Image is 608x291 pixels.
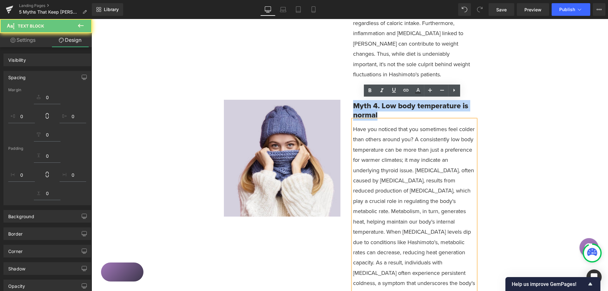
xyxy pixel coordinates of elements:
[19,9,80,15] span: 5 Myths That Keep [PERSON_NAME] Patients From Feeling Better
[306,3,321,16] a: Mobile
[8,280,25,289] div: Opacity
[275,3,291,16] a: Laptop
[8,210,34,219] div: Background
[262,105,384,290] p: Have you noticed that you sometimes feel colder than others around you? A consistently low body t...
[260,3,275,16] a: Desktop
[8,228,22,237] div: Border
[593,3,605,16] button: More
[60,168,86,182] input: 0
[8,263,25,271] div: Shadow
[262,82,384,101] h1: Myth 4. Low body temperature is normal
[8,245,22,254] div: Corner
[47,33,93,47] a: Design
[19,3,92,8] a: Landing Pages
[8,88,86,92] div: Margin
[458,3,471,16] button: Undo
[92,3,123,16] a: New Library
[586,269,602,285] div: Open Intercom Messenger
[559,7,575,12] span: Publish
[9,244,52,263] button: Rewards
[104,7,119,12] span: Library
[34,187,60,200] input: 0
[517,3,549,16] a: Preview
[473,3,486,16] button: Redo
[8,110,35,123] input: 0
[291,3,306,16] a: Tablet
[496,6,507,13] span: Save
[34,91,60,104] input: 0
[8,54,26,63] div: Visibility
[524,6,541,13] span: Preview
[8,168,35,182] input: 0
[552,3,590,16] button: Publish
[8,71,26,80] div: Spacing
[512,280,594,288] button: Show survey - Help us improve GemPages!
[512,281,586,287] span: Help us improve GemPages!
[34,149,60,163] input: 0
[60,110,86,123] input: 0
[8,146,86,151] div: Padding
[34,128,60,142] input: 0
[18,23,44,28] span: Text Block
[485,217,510,240] iframe: Gorgias live chat messenger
